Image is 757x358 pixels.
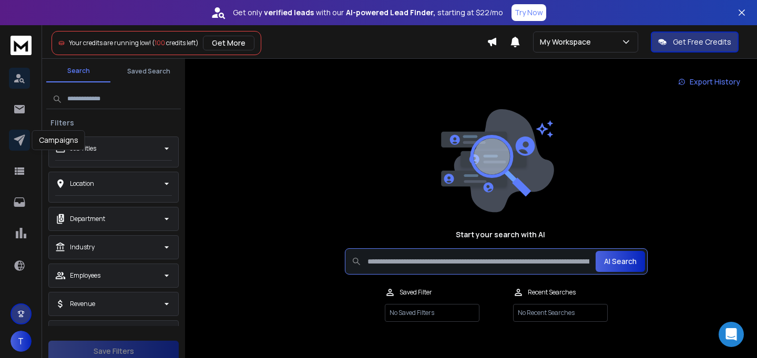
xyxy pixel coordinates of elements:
[346,7,435,18] strong: AI-powered Lead Finder,
[70,243,95,251] p: Industry
[152,38,199,47] span: ( credits left)
[719,322,744,347] div: Open Intercom Messenger
[596,251,645,272] button: AI Search
[46,118,78,128] h3: Filters
[385,304,479,322] p: No Saved Filters
[69,38,151,47] span: Your credits are running low!
[70,300,95,308] p: Revenue
[32,130,85,150] div: Campaigns
[155,38,165,47] span: 100
[117,61,181,82] button: Saved Search
[233,7,503,18] p: Get only with our starting at $22/mo
[11,36,32,55] img: logo
[264,7,314,18] strong: verified leads
[11,331,32,352] button: T
[515,7,543,18] p: Try Now
[513,304,608,322] p: No Recent Searches
[528,288,576,297] p: Recent Searches
[512,4,546,21] button: Try Now
[400,288,432,297] p: Saved Filter
[203,36,254,50] button: Get More
[456,229,545,240] h1: Start your search with AI
[673,37,731,47] p: Get Free Credits
[70,271,100,280] p: Employees
[438,109,554,213] img: image
[46,60,110,82] button: Search
[670,71,749,92] a: Export History
[70,215,105,223] p: Department
[651,31,739,52] button: Get Free Credits
[70,180,94,188] p: Location
[540,37,595,47] p: My Workspace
